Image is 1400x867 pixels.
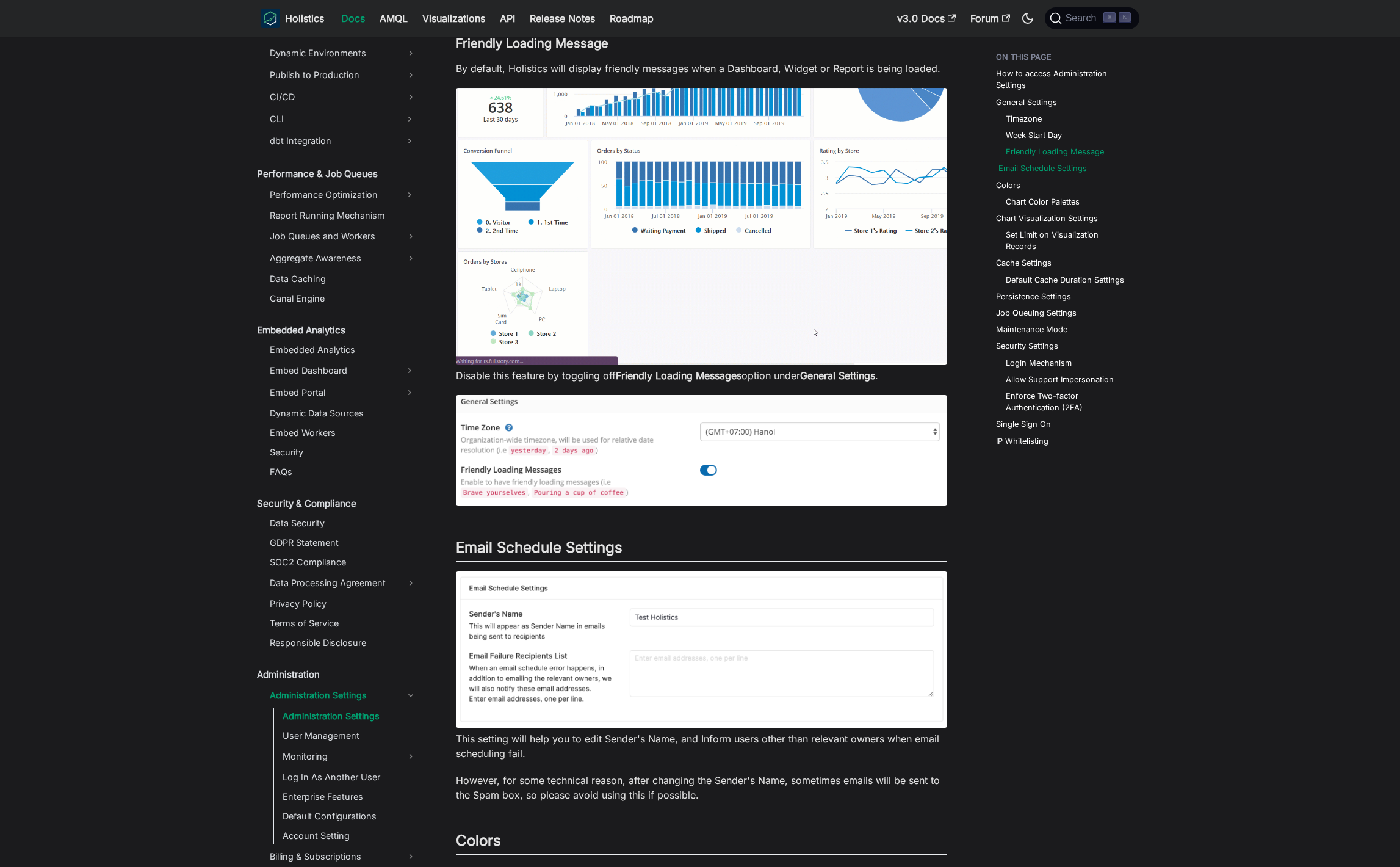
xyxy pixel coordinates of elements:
[996,96,1057,108] a: General Settings
[456,368,947,383] p: Disable this feature by toggling off option under .
[266,341,420,358] a: Embedded Analytics
[266,463,420,481] a: FAQs
[266,554,420,571] a: SOC2 Compliance
[266,131,399,151] a: dbt Integration
[266,444,420,461] a: Security
[266,686,420,705] a: Administration Settings
[996,340,1058,352] a: Security Settings
[266,424,420,441] a: Embed Workers
[266,87,420,107] a: CI/CD
[261,9,324,28] a: HolisticsHolistics
[266,65,420,85] a: Publish to Production
[1006,374,1114,385] a: Allow Support Impersonation
[334,9,372,28] a: Docs
[456,832,947,855] h2: Colors
[996,307,1077,319] a: Job Queuing Settings
[399,361,420,380] button: Expand sidebar category 'Embed Dashboard'
[493,9,522,28] a: API
[399,131,420,151] button: Expand sidebar category 'dbt Integration'
[279,808,420,825] a: Default Configurations
[266,595,420,612] a: Privacy Policy
[996,291,1071,302] a: Persistence Settings
[266,534,420,551] a: GDPR Statement
[1006,113,1042,125] a: Timezone
[253,322,420,339] a: Embedded Analytics
[253,666,420,683] a: Administration
[266,634,420,651] a: Responsible Disclosure
[456,773,947,802] p: However, for some technical reason, after changing the Sender's Name, sometimes emails will be se...
[285,11,324,26] b: Holistics
[399,383,420,402] button: Expand sidebar category 'Embed Portal'
[1006,196,1080,208] a: Chart Color Palettes
[266,227,420,246] a: Job Queues and Workers
[266,109,399,129] a: CLI
[399,109,420,129] button: Expand sidebar category 'CLI'
[998,162,1087,174] a: Email Schedule Settings
[261,9,280,28] img: Holistics
[266,248,420,268] a: Aggregate Awareness
[996,418,1051,430] a: Single Sign On
[266,43,420,63] a: Dynamic Environments
[1018,9,1037,28] button: Switch between dark and light mode (currently dark mode)
[266,847,420,866] a: Billing & Subscriptions
[1006,146,1104,158] a: Friendly Loading Message
[253,165,420,183] a: Performance & Job Queues
[279,788,420,805] a: Enterprise Features
[602,9,661,28] a: Roadmap
[996,212,1098,224] a: Chart Visualization Settings
[800,369,875,382] strong: General Settings
[279,708,420,725] a: Administration Settings
[456,61,947,76] p: By default, Holistics will display friendly messages when a Dashboard, Widget or Report is being ...
[372,9,415,28] a: AMQL
[253,495,420,512] a: Security & Compliance
[266,185,399,205] a: Performance Optimization
[1119,12,1131,23] kbd: K
[456,36,947,51] h3: Friendly Loading Message
[279,727,420,744] a: User Management
[266,615,420,632] a: Terms of Service
[522,9,602,28] a: Release Notes
[996,257,1052,269] a: Cache Settings
[963,9,1017,28] a: Forum
[1045,7,1139,29] button: Search (Command+K)
[266,207,420,224] a: Report Running Mechanism
[279,747,420,766] a: Monitoring
[996,68,1132,91] a: How to access Administration Settings
[1006,357,1072,369] a: Login Mechanism
[415,9,493,28] a: Visualizations
[996,435,1048,447] a: IP Whitelisting
[279,827,420,844] a: Account Setting
[456,539,947,562] h2: Email Schedule Settings
[1006,229,1127,252] a: Set Limit on Visualization Records
[279,769,420,786] a: Log In As Another User
[266,361,399,380] a: Embed Dashboard
[996,324,1067,335] a: Maintenance Mode
[266,405,420,422] a: Dynamic Data Sources
[1062,13,1104,24] span: Search
[996,180,1020,191] a: Colors
[1006,274,1124,286] a: Default Cache Duration Settings
[248,37,431,867] nav: Docs sidebar
[266,383,399,402] a: Embed Portal
[1103,12,1116,23] kbd: ⌘
[1006,129,1062,141] a: Week Start Day
[399,185,420,205] button: Expand sidebar category 'Performance Optimization'
[616,369,741,382] strong: Friendly Loading Messages
[266,573,420,593] a: Data Processing Agreement
[1006,390,1127,413] a: Enforce Two-factor Authentication (2FA)
[266,515,420,532] a: Data Security
[456,731,947,761] p: This setting will help you to edit Sender's Name, and Inform users other than relevant owners whe...
[266,270,420,288] a: Data Caching
[890,9,963,28] a: v3.0 Docs
[266,290,420,307] a: Canal Engine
